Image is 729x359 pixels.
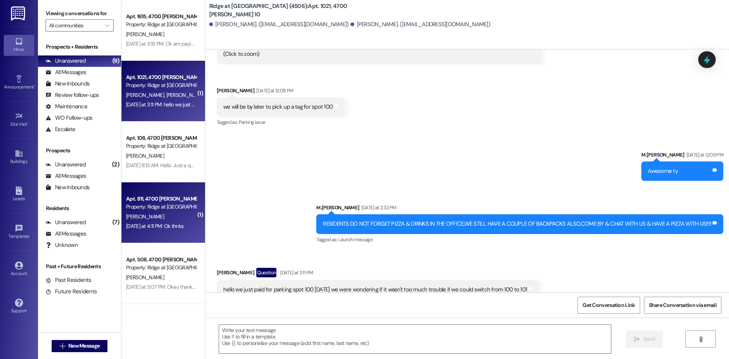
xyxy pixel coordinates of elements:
[4,147,34,168] a: Buildings
[126,73,196,81] div: Apt. 1021, 4700 [PERSON_NAME] 10
[4,296,34,317] a: Support
[49,19,101,32] input: All communities
[46,172,86,180] div: All Messages
[46,125,75,133] div: Escalate
[46,241,78,249] div: Unknown
[110,159,121,171] div: (2)
[38,147,121,155] div: Prospects
[27,120,28,126] span: •
[11,6,27,21] img: ResiDesk Logo
[254,87,293,95] div: [DATE] at 12:08 PM
[46,57,86,65] div: Unanswered
[126,92,166,98] span: [PERSON_NAME]
[578,297,640,314] button: Get Conversation Link
[4,110,34,130] a: Site Visit •
[46,91,99,99] div: Review follow-ups
[360,204,396,212] div: [DATE] at 2:32 PM
[46,8,114,19] label: Viewing conversations for
[126,213,164,220] span: [PERSON_NAME]
[126,142,196,150] div: Property: Ridge at [GEOGRAPHIC_DATA] (4506)
[626,331,663,348] button: Send
[46,230,86,238] div: All Messages
[126,40,246,47] div: [DATE] at 3:19 PM: Ok am paying my light but I be there
[60,343,65,349] i: 
[52,340,108,352] button: New Message
[126,81,196,89] div: Property: Ridge at [GEOGRAPHIC_DATA] (4506)
[223,103,333,111] div: we will be by later to pick up a tag for spot 100
[634,336,640,342] i: 
[46,68,86,76] div: All Messages
[46,80,90,88] div: New Inbounds
[126,203,196,211] div: Property: Ridge at [GEOGRAPHIC_DATA] (4506)
[38,204,121,212] div: Residents
[126,162,729,169] div: [DATE] 9:13 AM: Hello. Just a quick question. I noticed in my ledger that we pay a 10 insurance f...
[46,288,97,296] div: Future Residents
[239,119,265,125] span: Parking issue
[46,114,92,122] div: WO Follow-ups
[166,92,204,98] span: [PERSON_NAME]
[4,35,34,55] a: Inbox
[46,103,87,111] div: Maintenance
[649,301,716,309] span: Share Conversation via email
[316,204,723,214] div: M.[PERSON_NAME]
[338,236,372,243] span: Launch message
[126,223,183,229] div: [DATE] at 4:11 PM: Ok thnks
[4,259,34,280] a: Account
[29,232,30,238] span: •
[126,283,202,290] div: [DATE] at 3:07 PM: Okay thank you
[323,220,711,228] div: RESIDENTS DO NOT FORGET PIZZA & DRINKS IN THE OFFICE,WE STILL HAVE A COUPLE OF BACKPACKS ALSO,COM...
[110,217,121,228] div: (7)
[582,301,635,309] span: Get Conversation Link
[126,101,444,108] div: [DATE] at 3:11 PM: hello we just paid for parking spot 100 [DATE] we were wondering if it wasn't ...
[126,195,196,203] div: Apt. 811, 4700 [PERSON_NAME] 8
[648,167,678,175] div: Awesome ty
[46,161,86,169] div: Unanswered
[46,218,86,226] div: Unanswered
[209,2,361,19] b: Ridge at [GEOGRAPHIC_DATA] (4506): Apt. 1021, 4700 [PERSON_NAME] 10
[105,22,109,28] i: 
[209,21,349,28] div: [PERSON_NAME]. ([EMAIL_ADDRESS][DOMAIN_NAME])
[316,234,723,245] div: Tagged as:
[685,151,723,159] div: [DATE] at 12:09 PM
[4,222,34,242] a: Templates •
[34,83,35,89] span: •
[643,335,655,343] span: Send
[223,50,530,58] div: (Click to zoom)
[126,21,196,28] div: Property: Ridge at [GEOGRAPHIC_DATA] (4506)
[126,13,196,21] div: Apt. 1615, 4700 [PERSON_NAME] 16
[38,263,121,270] div: Past + Future Residents
[256,268,276,277] div: Question
[217,117,345,128] div: Tagged as:
[46,276,92,284] div: Past Residents
[68,342,99,350] span: New Message
[126,256,196,264] div: Apt. 508, 4700 [PERSON_NAME] 5
[126,264,196,272] div: Property: Ridge at [GEOGRAPHIC_DATA] (4506)
[110,55,121,67] div: (9)
[217,268,539,280] div: [PERSON_NAME]
[223,286,527,294] div: hello we just paid for parking spot 100 [DATE] we were wondering if it wasn't too much trouble if...
[126,31,164,38] span: [PERSON_NAME]
[4,184,34,205] a: Leads
[644,297,721,314] button: Share Conversation via email
[698,336,704,342] i: 
[641,151,723,161] div: M.[PERSON_NAME]
[350,21,490,28] div: [PERSON_NAME]. ([EMAIL_ADDRESS][DOMAIN_NAME])
[126,152,164,159] span: [PERSON_NAME]
[126,274,164,281] span: [PERSON_NAME]
[126,134,196,142] div: Apt. 108, 4700 [PERSON_NAME] 1
[46,183,90,191] div: New Inbounds
[217,87,345,97] div: [PERSON_NAME]
[38,43,121,51] div: Prospects + Residents
[278,269,313,277] div: [DATE] at 3:11 PM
